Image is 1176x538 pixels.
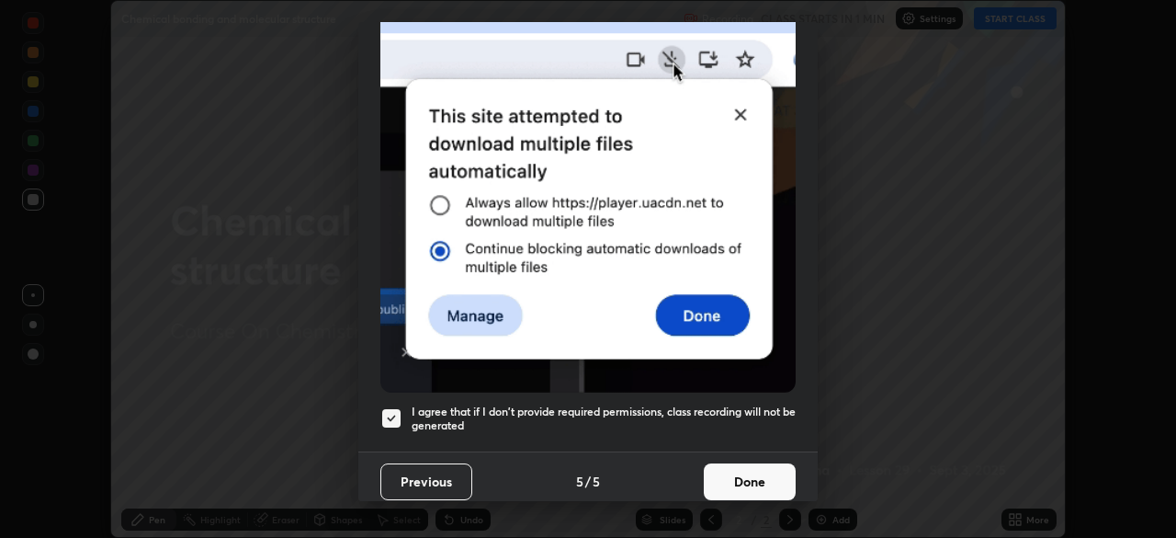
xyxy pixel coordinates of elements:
h4: / [585,472,591,491]
h4: 5 [576,472,583,491]
button: Done [704,464,796,500]
button: Previous [380,464,472,500]
h5: I agree that if I don't provide required permissions, class recording will not be generated [412,405,796,433]
h4: 5 [593,472,600,491]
